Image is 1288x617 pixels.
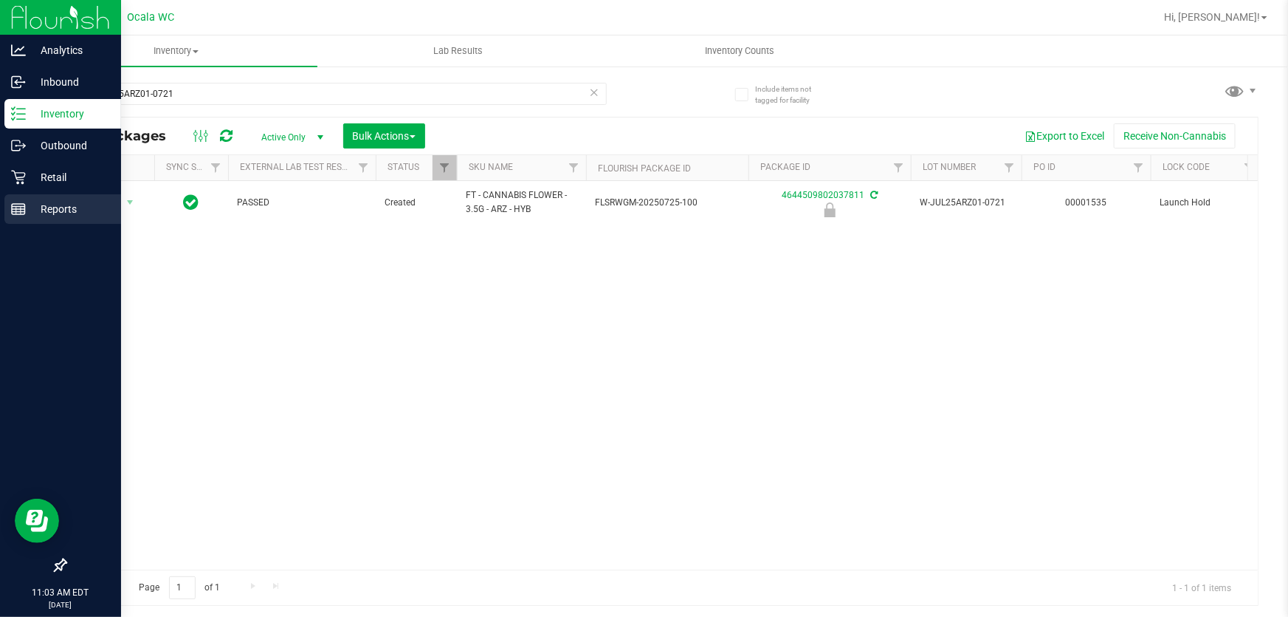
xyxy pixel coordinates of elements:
[26,105,114,123] p: Inventory
[868,190,878,200] span: Sync from Compliance System
[26,73,114,91] p: Inbound
[1237,155,1261,180] a: Filter
[1015,123,1114,149] button: Export to Excel
[562,155,586,180] a: Filter
[35,44,317,58] span: Inventory
[26,137,114,154] p: Outbound
[343,123,425,149] button: Bulk Actions
[169,576,196,599] input: 1
[11,170,26,185] inline-svg: Retail
[127,11,174,24] span: Ocala WC
[1160,576,1243,599] span: 1 - 1 of 1 items
[746,202,913,217] div: Launch Hold
[1163,162,1210,172] a: Lock Code
[760,162,810,172] a: Package ID
[1066,197,1107,208] a: 00001535
[15,499,59,543] iframe: Resource center
[755,83,829,106] span: Include items not tagged for facility
[598,163,691,174] a: Flourish Package ID
[65,83,607,105] input: Search Package ID, Item Name, SKU, Lot or Part Number...
[589,83,599,102] span: Clear
[388,162,419,172] a: Status
[886,155,911,180] a: Filter
[1164,11,1260,23] span: Hi, [PERSON_NAME]!
[121,192,140,213] span: select
[11,138,26,153] inline-svg: Outbound
[1126,155,1151,180] a: Filter
[686,44,795,58] span: Inventory Counts
[599,35,881,67] a: Inventory Counts
[469,162,513,172] a: SKU Name
[26,41,114,59] p: Analytics
[782,190,864,200] a: 4644509802037811
[77,128,181,144] span: All Packages
[413,44,503,58] span: Lab Results
[351,155,376,180] a: Filter
[997,155,1022,180] a: Filter
[11,202,26,217] inline-svg: Reports
[7,599,114,610] p: [DATE]
[1160,196,1253,210] span: Launch Hold
[1033,162,1055,172] a: PO ID
[317,35,599,67] a: Lab Results
[920,196,1013,210] span: W-JUL25ARZ01-0721
[184,192,199,213] span: In Sync
[433,155,457,180] a: Filter
[923,162,976,172] a: Lot Number
[237,196,367,210] span: PASSED
[11,43,26,58] inline-svg: Analytics
[204,155,228,180] a: Filter
[11,106,26,121] inline-svg: Inventory
[466,188,577,217] span: FT - CANNABIS FLOWER - 3.5G - ARZ - HYB
[126,576,233,599] span: Page of 1
[385,196,448,210] span: Created
[35,35,317,67] a: Inventory
[166,162,223,172] a: Sync Status
[26,168,114,186] p: Retail
[595,196,740,210] span: FLSRWGM-20250725-100
[353,130,416,142] span: Bulk Actions
[7,586,114,599] p: 11:03 AM EDT
[240,162,356,172] a: External Lab Test Result
[1114,123,1236,149] button: Receive Non-Cannabis
[11,75,26,89] inline-svg: Inbound
[26,200,114,218] p: Reports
